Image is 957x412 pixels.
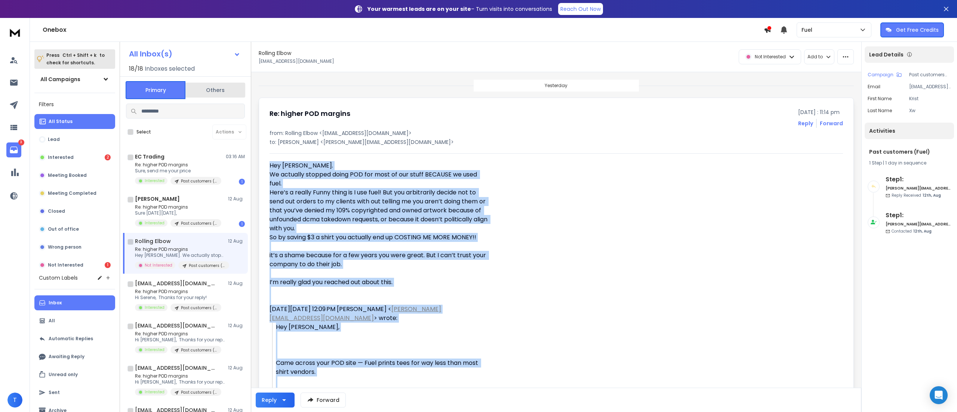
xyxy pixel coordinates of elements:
p: 12 Aug [228,280,245,286]
p: to: [PERSON_NAME] <[PERSON_NAME][EMAIL_ADDRESS][DOMAIN_NAME]> [270,138,843,146]
a: [PERSON_NAME][EMAIL_ADDRESS][DOMAIN_NAME] [270,305,441,322]
p: Wrong person [48,244,81,250]
span: 1 day in sequence [885,160,926,166]
p: Out of office [48,226,79,232]
h3: Filters [34,99,115,110]
button: Reply [256,393,295,408]
div: it’s a shame because for a few years you were great. But I can’t trust your company to do their job. [270,251,488,269]
div: 1 [239,221,245,227]
h1: Onebox [43,25,764,34]
h1: Rolling Elbow [259,49,291,57]
div: 2 [105,154,111,160]
p: Re: higher POD margins [135,373,225,379]
p: – Turn visits into conversations [367,5,552,13]
p: Email [868,84,880,90]
p: 12 Aug [228,365,245,371]
p: First Name [868,96,892,102]
button: Sent [34,385,115,400]
button: Out of office [34,222,115,237]
p: Past customers (Fuel) [181,305,217,311]
p: Not Interested [48,262,83,268]
h1: EC Trading [135,153,164,160]
h1: All Campaigns [40,76,80,83]
h6: [PERSON_NAME][EMAIL_ADDRESS][DOMAIN_NAME] [886,221,951,227]
p: Interested [48,154,74,160]
p: [EMAIL_ADDRESS][DOMAIN_NAME] [259,58,334,64]
h1: [EMAIL_ADDRESS][DOMAIN_NAME] [135,364,217,372]
p: Campaign [868,72,893,78]
div: So by saving $3 a shirt you actually end up COSTING ME MORE MONEY!! [270,233,488,242]
p: Re: higher POD margins [135,204,221,210]
div: Forward [820,120,843,127]
button: Get Free Credits [880,22,944,37]
p: Not Interested [145,262,172,268]
div: Activities [865,123,954,139]
p: [EMAIL_ADDRESS][DOMAIN_NAME] [909,84,951,90]
label: Select [136,129,151,135]
p: Xw [909,108,951,114]
span: 18 / 18 [129,64,143,73]
strong: Your warmest leads are on your site [367,5,471,13]
p: Past customers (Fuel) [181,390,217,395]
p: Re: higher POD margins [135,246,225,252]
p: Add to [807,54,823,60]
span: 12th, Aug [913,228,932,234]
p: Past customers (Fuel) [181,347,217,353]
button: Meeting Booked [34,168,115,183]
p: Interested [145,347,164,353]
p: Reply Received [892,193,941,198]
p: Last Name [868,108,892,114]
span: 12th, Aug [923,193,941,198]
p: Yesterday [545,83,567,89]
button: Unread only [34,367,115,382]
p: Hi Serene, Thanks for your reply! [135,295,221,301]
p: Past customers (Fuel) [181,221,217,226]
h3: Inboxes selected [145,64,195,73]
div: Here’s a really Funny thing is I use fuel! But you arbitrarily decide not to send out orders to m... [270,188,488,233]
p: [DATE] : 11:14 pm [798,108,843,116]
p: All Status [49,119,73,124]
button: Closed [34,204,115,219]
p: Past customers (Fuel) [909,72,951,78]
span: Ctrl + Shift + k [61,51,98,59]
h1: [EMAIL_ADDRESS][DOMAIN_NAME] [135,322,217,329]
button: Others [185,82,245,98]
button: All Campaigns [34,72,115,87]
button: Reply [798,120,813,127]
div: Reply [262,396,277,404]
p: Closed [48,208,65,214]
p: from: Rolling Elbow <[EMAIL_ADDRESS][DOMAIN_NAME]> [270,129,843,137]
p: Sent [49,390,60,396]
div: 1 [105,262,111,268]
div: Hey [PERSON_NAME]. [270,161,488,170]
p: 03:16 AM [226,154,245,160]
button: Forward [301,393,346,408]
div: [DATE][DATE] 12:09 PM [PERSON_NAME] < > wrote: [270,305,488,323]
p: Meeting Booked [48,172,87,178]
button: Automatic Replies [34,331,115,346]
p: Hey [PERSON_NAME]. We actually stopped [135,252,225,258]
p: 3 [18,139,24,145]
h1: Rolling Elbow [135,237,171,245]
p: Automatic Replies [49,336,93,342]
p: Re: higher POD margins [135,289,221,295]
p: Fuel [801,26,815,34]
button: Campaign [868,72,902,78]
p: Past customers (Fuel) [181,178,217,184]
div: Open Intercom Messenger [930,386,948,404]
p: All [49,318,55,324]
p: Unread only [49,372,78,378]
p: Interested [145,389,164,395]
button: Not Interested1 [34,258,115,273]
p: Krist [909,96,951,102]
p: Awaiting Reply [49,354,84,360]
p: 12 Aug [228,196,245,202]
button: Interested2 [34,150,115,165]
span: T [7,393,22,408]
div: 1 [239,179,245,185]
button: Inbox [34,295,115,310]
h1: Past customers (Fuel) [869,148,950,156]
button: Primary [126,81,185,99]
a: 3 [6,142,21,157]
button: All [34,313,115,328]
